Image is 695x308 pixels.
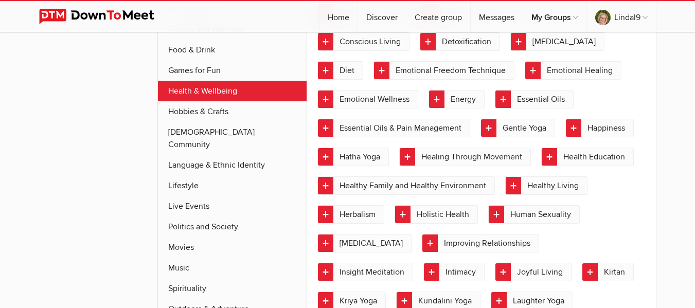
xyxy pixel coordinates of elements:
a: Herbalism [317,205,384,224]
a: Human Sexuality [488,205,580,224]
a: Lifestyle [158,175,307,196]
a: [MEDICAL_DATA] [317,234,412,252]
a: Hobbies & Crafts [158,101,307,122]
a: Conscious Living [317,32,409,51]
a: Movies [158,237,307,258]
a: Emotional Freedom Technique [373,61,514,80]
a: Healthy Living [505,176,587,195]
a: [DEMOGRAPHIC_DATA] Community [158,122,307,155]
a: [MEDICAL_DATA] [510,32,604,51]
a: Politics and Society [158,216,307,237]
a: Food & Drink [158,40,307,60]
a: Healing Through Movement [399,148,531,166]
a: Energy [429,90,485,108]
a: My Groups [523,1,586,32]
a: Spirituality [158,278,307,299]
a: Health Education [541,148,634,166]
a: Home [319,1,358,32]
a: Detoxification [420,32,500,51]
a: Emotional Healing [525,61,621,80]
a: Messages [471,1,523,32]
a: Happiness [565,119,634,137]
a: Intimacy [423,263,485,281]
a: Essential Oils & Pain Management [317,119,470,137]
a: Live Events [158,196,307,216]
a: Discover [358,1,406,32]
a: Lindal9 [587,1,656,32]
a: Language & Ethnic Identity [158,155,307,175]
a: Hatha Yoga [317,148,389,166]
img: DownToMeet [39,9,170,24]
a: Joyful Living [495,263,572,281]
a: Insight Meditation [317,263,413,281]
a: Healthy Family and Healthy Environment [317,176,495,195]
a: Emotional Wellness [317,90,418,108]
a: Diet [317,61,363,80]
a: Improving Relationships [422,234,539,252]
a: Create group [406,1,470,32]
a: Gentle Yoga [480,119,555,137]
a: Kirtan [582,263,634,281]
a: Health & Wellbeing [158,81,307,101]
a: Holistic Health [395,205,478,224]
a: Essential Oils [495,90,574,108]
a: Games for Fun [158,60,307,81]
a: Music [158,258,307,278]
